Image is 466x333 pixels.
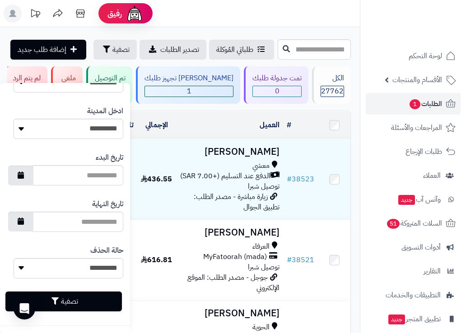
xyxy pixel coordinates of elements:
img: logo-2.png [405,23,457,42]
span: تصفية [112,44,130,55]
span: إضافة طلب جديد [18,44,66,55]
span: التطبيقات والخدمات [386,289,441,301]
a: طلباتي المُوكلة [209,40,274,60]
a: طلبات الإرجاع [366,141,461,162]
a: تطبيق المتجرجديد [366,308,461,330]
span: التقارير [424,265,441,277]
a: التقارير [366,260,461,282]
span: الدفع عند التسليم (+7.00 SAR) [180,171,270,181]
span: جديد [398,195,415,205]
span: العرفاء [252,241,270,252]
span: رفيق [107,8,122,19]
label: ادخل المدينة [87,106,123,116]
h3: [PERSON_NAME] [180,308,280,319]
a: #38521 [287,254,314,265]
div: ملغي [60,73,76,83]
a: تحديثات المنصة [24,5,47,25]
h3: [PERSON_NAME] [180,147,280,157]
div: الكل [321,73,344,83]
div: تم التوصيل [95,73,126,83]
button: تصفية [93,40,137,60]
span: الأقسام والمنتجات [392,74,442,86]
a: الإجمالي [145,120,168,130]
a: وآتس آبجديد [366,189,461,210]
img: ai-face.png [126,5,144,23]
label: حالة الحذف [90,245,123,256]
a: المراجعات والأسئلة [366,117,461,139]
span: 0 [253,86,301,97]
a: الكل27762 [310,66,353,104]
span: 1 [145,86,233,97]
span: العملاء [423,169,441,182]
span: 436.55 [141,174,172,185]
span: جوجل - مصدر الطلب: الموقع الإلكتروني [187,272,280,293]
span: توصيل شبرا [248,262,280,273]
a: تم التوصيل 23.5K [84,66,134,104]
h3: [PERSON_NAME] [180,227,280,238]
span: السلات المتروكة [386,217,442,230]
a: #38523 [287,174,314,185]
span: # [287,254,292,265]
a: لم يتم الرد 1 [3,66,49,104]
span: الحوية [252,322,270,333]
label: تاريخ البدء [96,153,123,163]
span: طلبات الإرجاع [405,145,442,158]
a: # [287,120,291,130]
span: طلباتي المُوكلة [216,44,253,55]
span: توصيل شبرا [248,181,280,192]
label: تاريخ النهاية [92,199,123,209]
div: [PERSON_NAME] تجهيز طلبك [144,73,233,83]
span: 616.81 [141,254,172,265]
a: تصدير الطلبات [140,40,206,60]
span: لوحة التحكم [409,50,442,62]
span: المراجعات والأسئلة [391,121,442,134]
div: Open Intercom Messenger [14,298,35,319]
a: العميل [260,120,280,130]
a: لوحة التحكم [366,45,461,67]
a: أدوات التسويق [366,236,461,258]
span: تصدير الطلبات [160,44,199,55]
a: السلات المتروكة51 [366,213,461,234]
span: 27762 [321,86,344,97]
span: 1 [410,99,420,109]
span: وآتس آب [397,193,441,206]
span: تطبيق المتجر [387,313,441,325]
div: لم يتم الرد [13,73,41,83]
a: العملاء [366,165,461,186]
button: تصفية [5,291,122,311]
span: 51 [387,219,400,229]
a: التطبيقات والخدمات [366,284,461,306]
span: زيارة مباشرة - مصدر الطلب: تطبيق الجوال [194,191,280,213]
span: # [287,174,292,185]
a: تمت جدولة طلبك 0 [242,66,310,104]
a: ملغي 3.8K [49,66,84,104]
span: MyFatoorah (mada) [203,252,267,262]
span: معشي [252,161,270,171]
a: الطلبات1 [366,93,461,115]
div: تمت جدولة طلبك [252,73,302,83]
a: إضافة طلب جديد [10,40,86,60]
span: جديد [388,314,405,324]
a: [PERSON_NAME] تجهيز طلبك 1 [134,66,242,104]
span: أدوات التسويق [401,241,441,254]
span: الطلبات [409,97,442,110]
